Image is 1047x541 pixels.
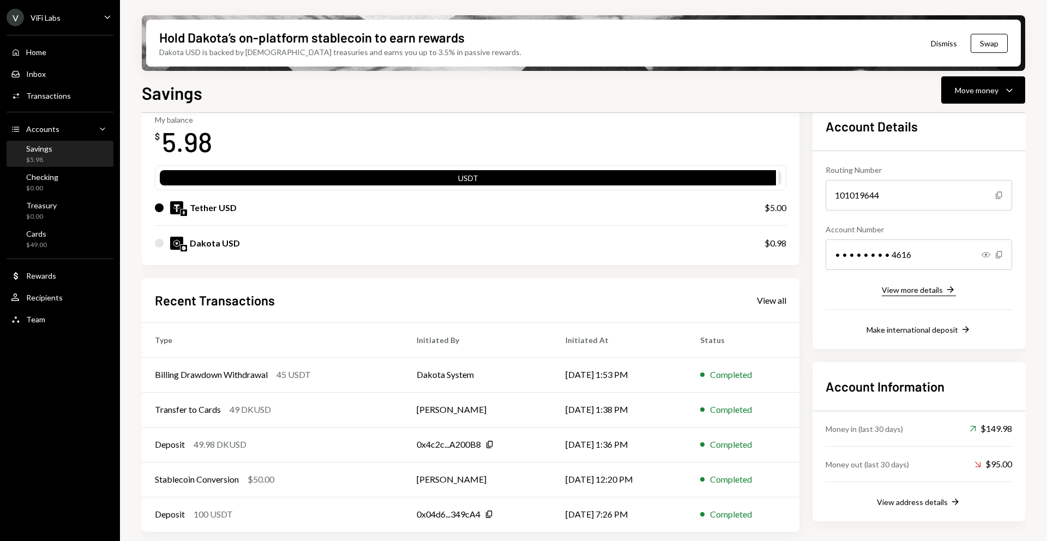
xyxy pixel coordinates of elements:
[552,497,687,532] td: [DATE] 7:26 PM
[970,422,1012,435] div: $149.98
[155,131,160,142] div: $
[190,201,237,214] div: Tether USD
[826,377,1012,395] h2: Account Information
[552,427,687,462] td: [DATE] 1:36 PM
[26,91,71,100] div: Transactions
[26,271,56,280] div: Rewards
[7,226,113,252] a: Cards$49.00
[826,224,1012,235] div: Account Number
[757,295,786,306] div: View all
[7,141,113,167] a: Savings$5.98
[882,284,956,296] button: View more details
[26,47,46,57] div: Home
[26,69,46,79] div: Inbox
[7,86,113,105] a: Transactions
[7,169,113,195] a: Checking$0.00
[417,438,481,451] div: 0x4c2c...A200B8
[404,392,552,427] td: [PERSON_NAME]
[404,462,552,497] td: [PERSON_NAME]
[159,28,465,46] div: Hold Dakota’s on-platform stablecoin to earn rewards
[765,201,786,214] div: $5.00
[974,458,1012,471] div: $95.00
[155,115,212,124] div: My balance
[826,459,909,470] div: Money out (last 30 days)
[710,368,752,381] div: Completed
[826,164,1012,176] div: Routing Number
[710,473,752,486] div: Completed
[552,322,687,357] th: Initiated At
[194,438,246,451] div: 49.98 DKUSD
[159,46,521,58] div: Dakota USD is backed by [DEMOGRAPHIC_DATA] treasuries and earns you up to 3.5% in passive rewards.
[687,322,799,357] th: Status
[180,245,187,251] img: base-mainnet
[170,237,183,250] img: DKUSD
[757,294,786,306] a: View all
[826,423,903,435] div: Money in (last 30 days)
[31,13,61,22] div: ViFi Labs
[26,241,47,250] div: $49.00
[155,291,275,309] h2: Recent Transactions
[826,117,1012,135] h2: Account Details
[7,266,113,285] a: Rewards
[917,31,971,56] button: Dismiss
[155,508,185,521] div: Deposit
[7,42,113,62] a: Home
[552,462,687,497] td: [DATE] 12:20 PM
[26,293,63,302] div: Recipients
[7,287,113,307] a: Recipients
[404,322,552,357] th: Initiated By
[26,229,47,238] div: Cards
[877,496,961,508] button: View address details
[882,285,943,294] div: View more details
[765,237,786,250] div: $0.98
[552,392,687,427] td: [DATE] 1:38 PM
[190,237,240,250] div: Dakota USD
[7,64,113,83] a: Inbox
[941,76,1025,104] button: Move money
[710,508,752,521] div: Completed
[867,324,971,336] button: Make international deposit
[142,82,202,104] h1: Savings
[26,201,57,210] div: Treasury
[710,438,752,451] div: Completed
[7,9,24,26] div: V
[26,184,58,193] div: $0.00
[26,124,59,134] div: Accounts
[155,368,268,381] div: Billing Drawdown Withdrawal
[404,357,552,392] td: Dakota System
[155,473,239,486] div: Stablecoin Conversion
[7,119,113,139] a: Accounts
[7,309,113,329] a: Team
[180,209,187,216] img: ethereum-mainnet
[26,144,52,153] div: Savings
[417,508,480,521] div: 0x04d6...349cA4
[955,85,998,96] div: Move money
[867,325,958,334] div: Make international deposit
[155,403,221,416] div: Transfer to Cards
[877,497,948,507] div: View address details
[26,155,52,165] div: $5.98
[826,239,1012,270] div: • • • • • • • • 4616
[194,508,233,521] div: 100 USDT
[276,368,311,381] div: 45 USDT
[552,357,687,392] td: [DATE] 1:53 PM
[142,322,404,357] th: Type
[230,403,271,416] div: 49 DKUSD
[26,212,57,221] div: $0.00
[162,124,212,159] div: 5.98
[155,438,185,451] div: Deposit
[7,197,113,224] a: Treasury$0.00
[170,201,183,214] img: USDT
[160,172,776,188] div: USDT
[248,473,274,486] div: $50.00
[710,403,752,416] div: Completed
[971,34,1008,53] button: Swap
[26,315,45,324] div: Team
[826,180,1012,211] div: 101019644
[26,172,58,182] div: Checking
